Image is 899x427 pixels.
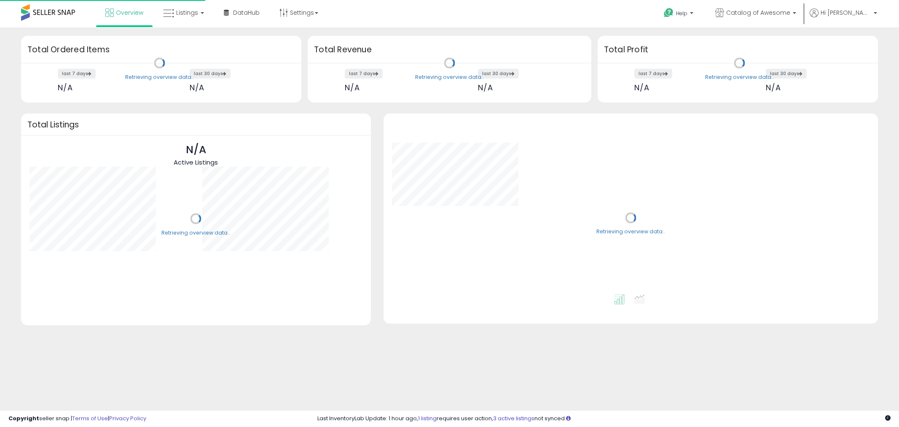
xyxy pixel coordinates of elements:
span: DataHub [233,8,260,17]
i: Get Help [663,8,674,18]
div: Retrieving overview data.. [125,73,194,81]
span: Hi [PERSON_NAME] [821,8,871,17]
div: Retrieving overview data.. [596,228,665,236]
span: Listings [176,8,198,17]
a: Hi [PERSON_NAME] [810,8,877,27]
div: Retrieving overview data.. [415,73,484,81]
div: Retrieving overview data.. [161,229,230,237]
a: Help [657,1,702,27]
div: Retrieving overview data.. [705,73,774,81]
span: Catalog of Awesome [726,8,790,17]
span: Help [676,10,687,17]
span: Overview [116,8,143,17]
